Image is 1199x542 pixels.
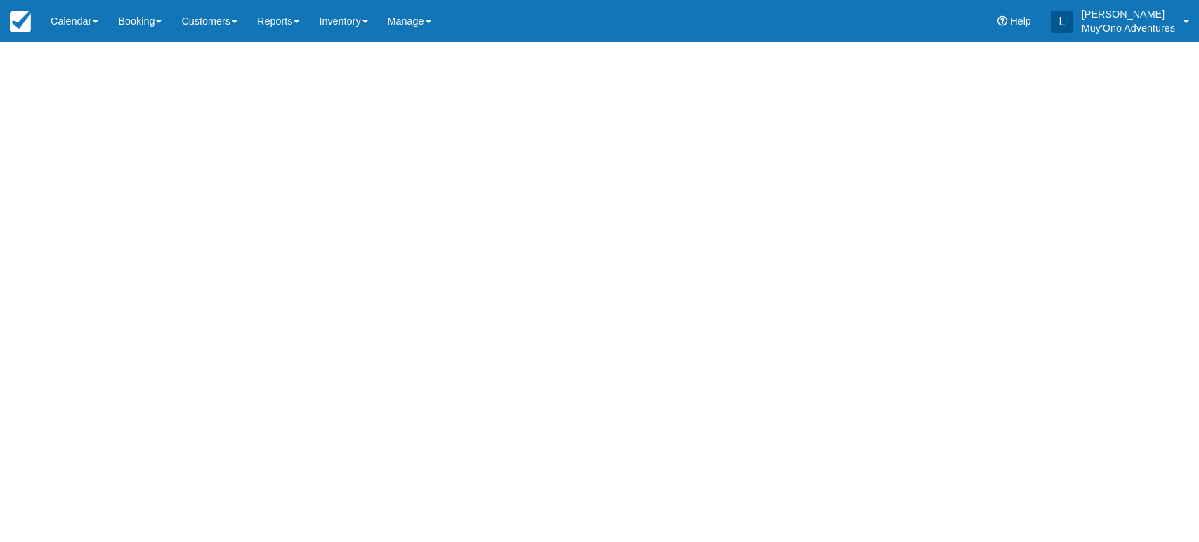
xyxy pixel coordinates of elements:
img: checkfront-main-nav-mini-logo.png [10,11,31,32]
i: Help [997,16,1007,26]
p: Muy'Ono Adventures [1082,21,1175,35]
p: [PERSON_NAME] [1082,7,1175,21]
span: Help [1010,15,1031,27]
div: L [1051,11,1073,33]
